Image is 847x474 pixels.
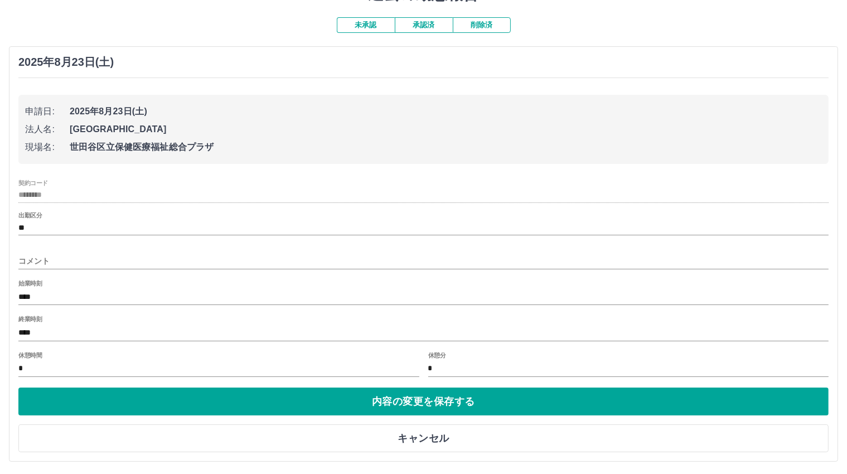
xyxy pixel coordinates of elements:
[70,123,822,136] span: [GEOGRAPHIC_DATA]
[337,17,395,33] button: 未承認
[18,279,42,288] label: 始業時刻
[18,56,114,69] h3: 2025年8月23日(土)
[395,17,453,33] button: 承認済
[25,105,70,118] span: 申請日:
[18,351,42,359] label: 休憩時間
[25,141,70,154] span: 現場名:
[70,105,822,118] span: 2025年8月23日(土)
[453,17,511,33] button: 削除済
[18,211,42,220] label: 出勤区分
[428,351,446,359] label: 休憩分
[18,178,48,187] label: 契約コード
[18,388,829,415] button: 内容の変更を保存する
[18,424,829,452] button: キャンセル
[25,123,70,136] span: 法人名:
[70,141,822,154] span: 世田谷区立保健医療福祉総合プラザ
[18,315,42,323] label: 終業時刻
